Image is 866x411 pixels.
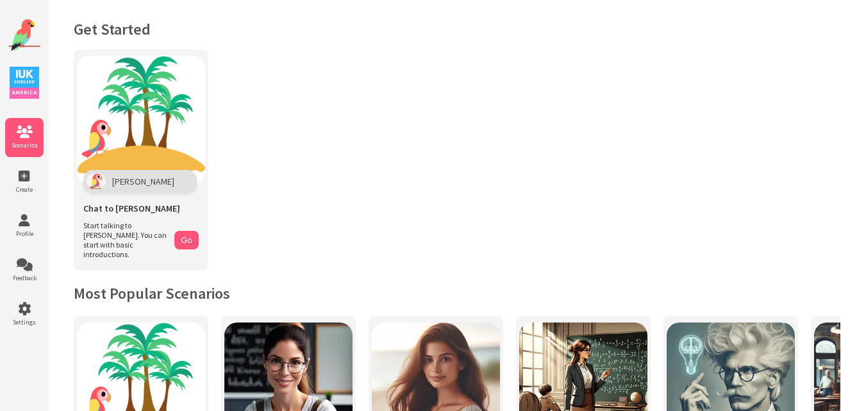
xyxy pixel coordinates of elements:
[83,203,180,214] span: Chat to [PERSON_NAME]
[87,173,106,190] img: Polly
[83,221,168,259] span: Start talking to [PERSON_NAME]. You can start with basic introductions.
[77,56,205,184] img: Chat with Polly
[5,141,44,149] span: Scenarios
[5,318,44,326] span: Settings
[5,185,44,194] span: Create
[112,176,174,187] span: [PERSON_NAME]
[74,19,840,39] h1: Get Started
[5,230,44,238] span: Profile
[10,67,39,99] img: IUK Logo
[5,274,44,282] span: Feedback
[8,19,40,51] img: Website Logo
[74,283,840,303] h2: Most Popular Scenarios
[174,231,199,249] button: Go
